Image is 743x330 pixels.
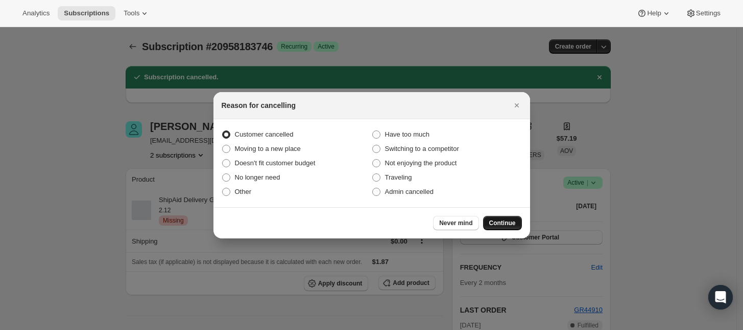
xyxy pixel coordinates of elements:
[385,173,412,181] span: Traveling
[124,9,139,17] span: Tools
[64,9,109,17] span: Subscriptions
[22,9,50,17] span: Analytics
[483,216,522,230] button: Continue
[235,173,280,181] span: No longer need
[235,145,301,152] span: Moving to a new place
[385,159,457,167] span: Not enjoying the product
[235,130,294,138] span: Customer cancelled
[235,188,252,195] span: Other
[708,285,733,310] div: Open Intercom Messenger
[385,188,434,195] span: Admin cancelled
[647,9,661,17] span: Help
[631,6,677,20] button: Help
[489,219,516,227] span: Continue
[222,100,296,111] h2: Reason for cancelling
[680,6,727,20] button: Settings
[16,6,56,20] button: Analytics
[235,159,316,167] span: Doesn't fit customer budget
[696,9,721,17] span: Settings
[58,6,115,20] button: Subscriptions
[439,219,472,227] span: Never mind
[385,130,429,138] span: Have too much
[510,98,524,113] button: Close
[433,216,478,230] button: Never mind
[117,6,156,20] button: Tools
[385,145,459,152] span: Switching to a competitor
